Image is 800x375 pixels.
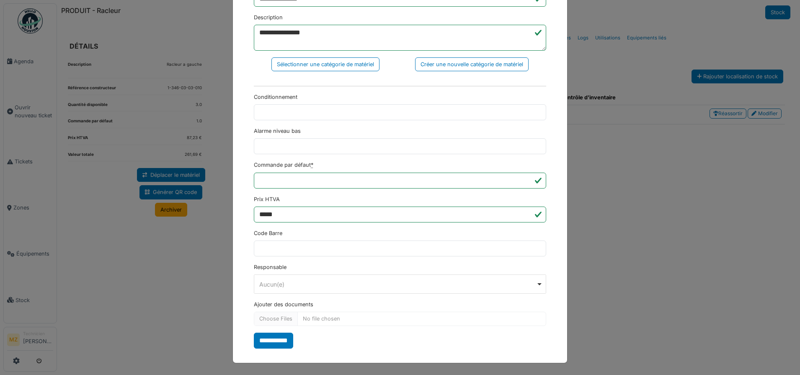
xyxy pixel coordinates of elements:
div: Sélectionner une catégorie de matériel [271,57,379,71]
label: Prix HTVA [254,195,280,203]
label: Responsable [254,263,286,271]
label: Alarme niveau bas [254,127,301,135]
label: Commande par défaut [254,161,313,169]
div: Aucun(e) [259,280,536,289]
label: Description [254,13,283,21]
label: Ajouter des documents [254,300,313,308]
div: Créer une nouvelle catégorie de matériel [415,57,529,71]
abbr: Requis [311,162,313,168]
label: Conditionnement [254,93,297,101]
label: Code Barre [254,229,282,237]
